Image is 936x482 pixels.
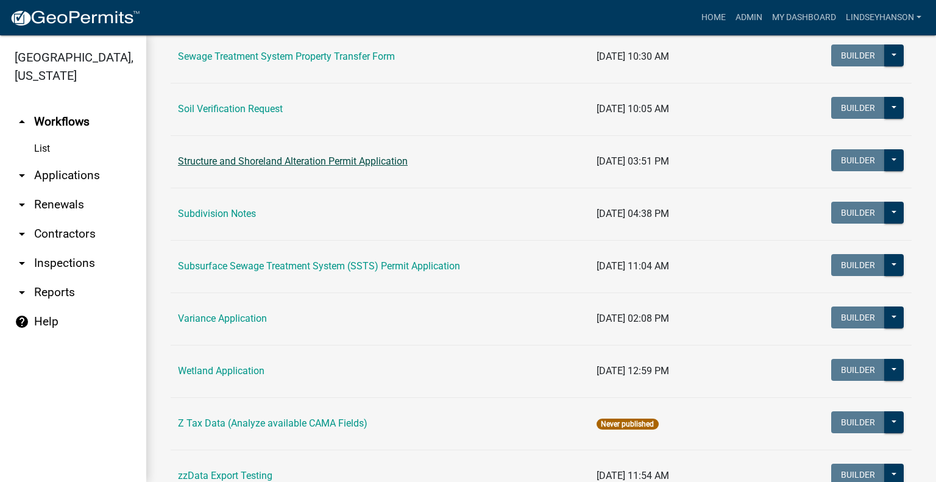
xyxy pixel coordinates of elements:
[178,365,264,377] a: Wetland Application
[831,97,885,119] button: Builder
[597,155,669,167] span: [DATE] 03:51 PM
[15,227,29,241] i: arrow_drop_down
[831,202,885,224] button: Builder
[178,470,272,481] a: zzData Export Testing
[597,365,669,377] span: [DATE] 12:59 PM
[15,115,29,129] i: arrow_drop_up
[831,359,885,381] button: Builder
[15,256,29,271] i: arrow_drop_down
[697,6,731,29] a: Home
[178,51,395,62] a: Sewage Treatment System Property Transfer Form
[15,197,29,212] i: arrow_drop_down
[597,313,669,324] span: [DATE] 02:08 PM
[597,419,658,430] span: Never published
[178,103,283,115] a: Soil Verification Request
[597,260,669,272] span: [DATE] 11:04 AM
[831,254,885,276] button: Builder
[15,285,29,300] i: arrow_drop_down
[178,155,408,167] a: Structure and Shoreland Alteration Permit Application
[15,314,29,329] i: help
[841,6,926,29] a: Lindseyhanson
[597,51,669,62] span: [DATE] 10:30 AM
[831,411,885,433] button: Builder
[178,208,256,219] a: Subdivision Notes
[731,6,767,29] a: Admin
[178,417,367,429] a: Z Tax Data (Analyze available CAMA Fields)
[831,44,885,66] button: Builder
[15,168,29,183] i: arrow_drop_down
[597,103,669,115] span: [DATE] 10:05 AM
[831,307,885,328] button: Builder
[831,149,885,171] button: Builder
[178,260,460,272] a: Subsurface Sewage Treatment System (SSTS) Permit Application
[178,313,267,324] a: Variance Application
[597,470,669,481] span: [DATE] 11:54 AM
[767,6,841,29] a: My Dashboard
[597,208,669,219] span: [DATE] 04:38 PM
